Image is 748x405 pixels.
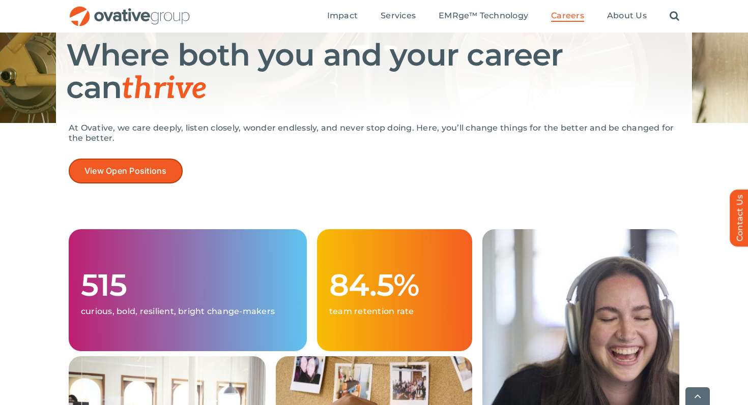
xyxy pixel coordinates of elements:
span: Careers [551,11,584,21]
a: Services [381,11,416,22]
a: Search [670,11,679,22]
h1: Where both you and your career can [66,39,682,105]
span: Services [381,11,416,21]
h1: 84.5% [329,269,460,301]
p: team retention rate [329,306,460,317]
p: At Ovative, we care deeply, listen closely, wonder endlessly, and never stop doing. Here, you’ll ... [69,123,679,143]
a: View Open Positions [69,159,183,183]
a: About Us [607,11,647,22]
a: OG_Full_horizontal_RGB [69,5,191,15]
span: Impact [327,11,358,21]
p: curious, bold, resilient, bright change-makers [81,306,295,317]
span: About Us [607,11,647,21]
a: Careers [551,11,584,22]
h1: 515 [81,269,295,301]
span: thrive [122,71,207,107]
a: Impact [327,11,358,22]
span: View Open Positions [84,166,167,176]
span: EMRge™ Technology [439,11,528,21]
a: EMRge™ Technology [439,11,528,22]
